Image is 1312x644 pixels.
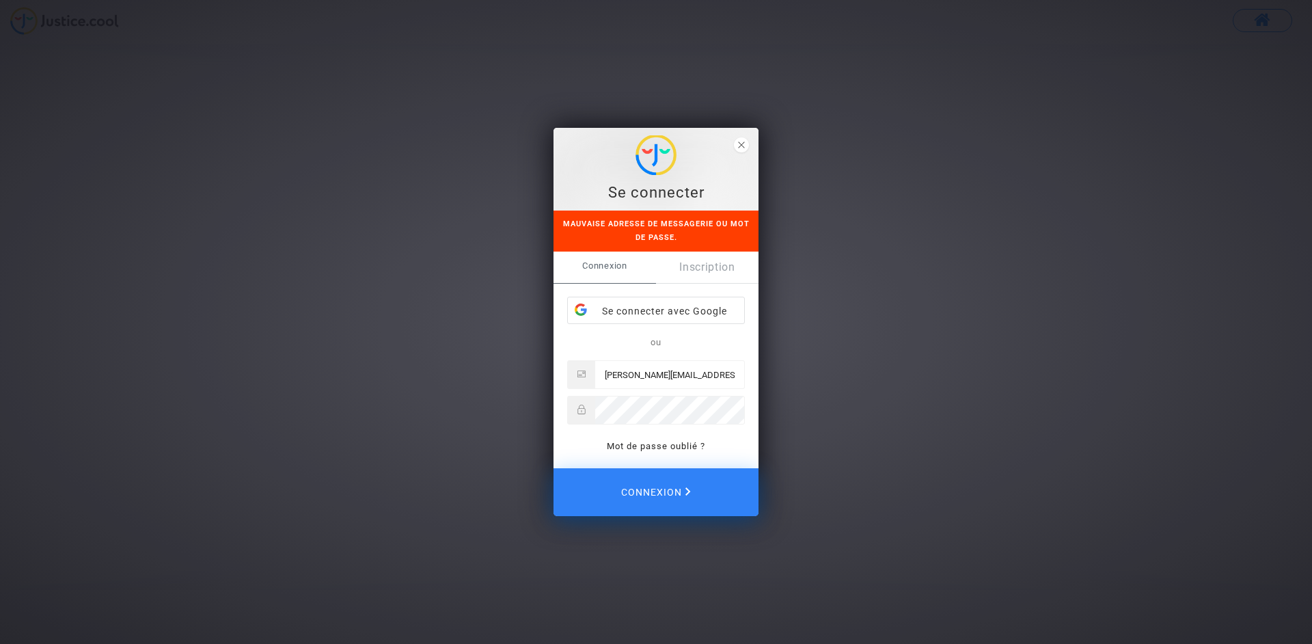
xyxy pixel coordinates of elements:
[553,468,758,516] button: Connexion
[561,183,751,203] div: Se connecter
[595,361,744,388] input: Email
[607,441,705,451] a: Mot de passe oublié ?
[621,478,691,507] span: Connexion
[595,397,744,424] input: Password
[651,337,661,347] span: ou
[568,297,744,325] div: Se connecter avec Google
[553,252,656,280] span: Connexion
[734,137,749,152] span: close
[656,252,758,283] a: Inscription
[563,219,750,242] span: Mauvaise adresse de messagerie ou mot de passe.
